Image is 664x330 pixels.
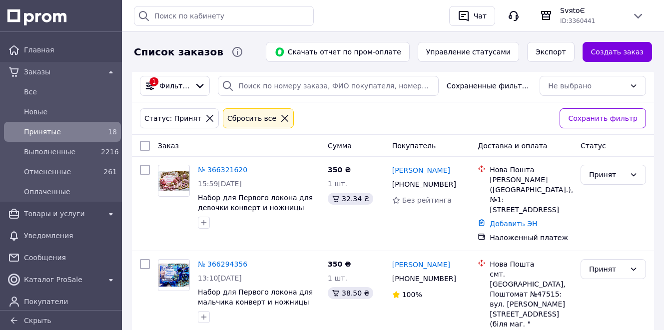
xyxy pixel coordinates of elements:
[266,42,410,62] button: Скачать отчет по пром-оплате
[134,6,314,26] input: Поиск по кабинету
[198,260,247,268] a: № 366294356
[560,17,595,24] span: ID: 3360441
[158,142,179,150] span: Заказ
[24,87,117,97] span: Все
[560,5,624,15] span: SvяtoЄ
[198,194,313,212] a: Набор для Первого локона для девочки конверт и ножницы
[449,6,495,26] button: Чат
[490,165,573,175] div: Нова Пошта
[568,113,638,124] span: Сохранить фильтр
[24,253,117,263] span: Сообщения
[392,142,436,150] span: Покупатель
[527,42,575,62] button: Экспорт
[583,42,652,62] a: Создать заказ
[108,128,117,136] span: 18
[472,8,489,23] div: Чат
[478,142,547,150] span: Доставка и оплата
[24,45,117,55] span: Главная
[24,275,101,285] span: Каталог ProSale
[24,107,117,117] span: Новые
[198,166,247,174] a: № 366321620
[392,165,450,175] a: [PERSON_NAME]
[328,142,352,150] span: Сумма
[159,81,190,91] span: Фильтры
[581,142,606,150] span: Статус
[103,168,117,176] span: 261
[198,274,242,282] span: 13:10[DATE]
[490,220,537,228] a: Добавить ЭН
[24,167,97,177] span: Отмененные
[134,45,223,59] span: Список заказов
[447,81,532,91] span: Сохраненные фильтры:
[24,297,117,307] span: Покупатели
[198,288,313,316] a: Набор для Первого локона для мальчика конверт и ножницы [PERSON_NAME] синій
[24,231,117,241] span: Уведомления
[328,260,351,268] span: 350 ₴
[24,127,97,137] span: Принятые
[24,187,117,197] span: Оплаченные
[218,76,438,96] input: Поиск по номеру заказа, ФИО покупателя, номеру телефона, Email, номеру накладной
[328,180,347,188] span: 1 шт.
[158,165,190,197] a: Фото товару
[548,80,626,91] div: Не выбрано
[158,171,189,191] img: Фото товару
[589,264,626,275] div: Принят
[560,108,646,128] button: Сохранить фильтр
[390,177,458,191] div: [PHONE_NUMBER]
[328,166,351,174] span: 350 ₴
[402,291,422,299] span: 100%
[390,272,458,286] div: [PHONE_NUMBER]
[142,113,203,124] div: Статус: Принят
[490,259,573,269] div: Нова Пошта
[328,193,373,205] div: 32.34 ₴
[198,180,242,188] span: 15:59[DATE]
[402,196,452,204] span: Без рейтинга
[24,209,101,219] span: Товары и услуги
[589,169,626,180] div: Принят
[328,287,373,299] div: 38.50 ₴
[490,175,573,215] div: [PERSON_NAME] ([GEOGRAPHIC_DATA].), №1: [STREET_ADDRESS]
[328,274,347,282] span: 1 шт.
[158,259,190,291] a: Фото товару
[24,67,101,77] span: Заказы
[101,148,119,156] span: 2216
[490,233,573,243] div: Наложенный платеж
[158,264,189,286] img: Фото товару
[24,147,97,157] span: Выполненные
[418,42,519,62] button: Управление статусами
[225,113,278,124] div: Сбросить все
[24,317,51,325] span: Скрыть
[392,260,450,270] a: [PERSON_NAME]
